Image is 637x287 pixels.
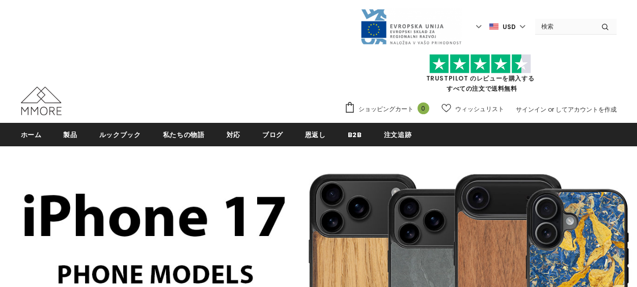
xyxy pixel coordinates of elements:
a: 製品 [63,123,77,146]
a: 恩返し [305,123,326,146]
span: ショッピングカート [358,104,413,114]
a: ウィッシュリスト [441,100,504,118]
span: USD [503,22,516,32]
span: 0 [418,102,429,114]
a: 対応 [227,123,240,146]
span: ルックブック [99,130,141,140]
a: 注文追跡 [384,123,412,146]
a: B2B [348,123,362,146]
img: ジャブニ・ラズピス [360,8,462,45]
a: ショッピングカート 0 [344,101,434,117]
span: すべての注文で送料無料 [344,59,617,93]
a: してアカウントを作成 [556,105,617,114]
span: ブログ [262,130,283,140]
span: ホーム [21,130,42,140]
span: B2B [348,130,362,140]
span: 注文追跡 [384,130,412,140]
span: 恩返し [305,130,326,140]
a: サインイン [516,105,546,114]
span: 製品 [63,130,77,140]
a: 私たちの物語 [163,123,205,146]
a: ジャブニ・ラズピス [360,22,462,31]
img: USD [489,22,498,31]
a: ブログ [262,123,283,146]
img: トラスト・パイロット・スターズ [429,54,531,74]
input: Search Site [535,19,594,34]
a: ルックブック [99,123,141,146]
a: ホーム [21,123,42,146]
span: or [548,105,554,114]
img: MMOREのケース [21,87,62,115]
span: 対応 [227,130,240,140]
span: ウィッシュリスト [455,104,504,114]
span: 私たちの物語 [163,130,205,140]
a: Trustpilot のレビューを購入する [426,74,535,83]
